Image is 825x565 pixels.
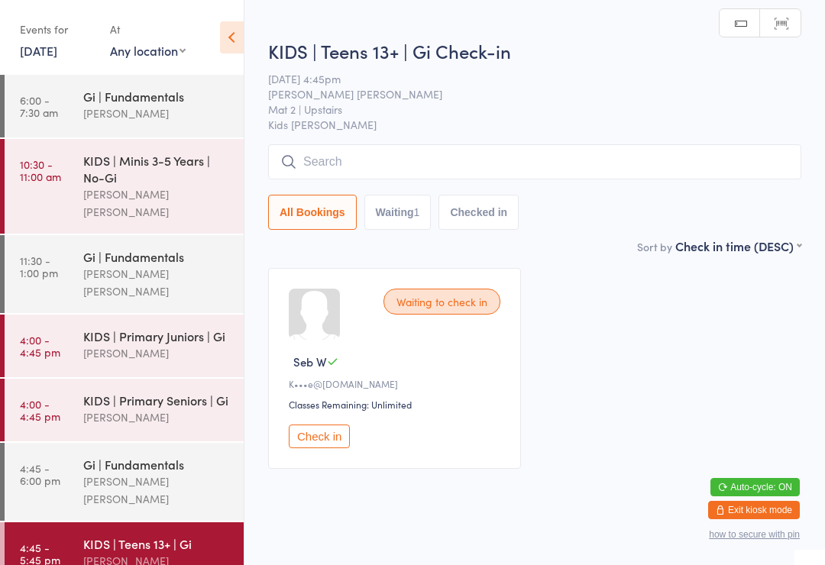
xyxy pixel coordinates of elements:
[268,71,778,86] span: [DATE] 4:45pm
[289,398,505,411] div: Classes Remaining: Unlimited
[83,152,231,186] div: KIDS | Minis 3-5 Years | No-Gi
[5,235,244,313] a: 11:30 -1:00 pmGi | Fundamentals[PERSON_NAME] [PERSON_NAME]
[20,42,57,59] a: [DATE]
[414,206,420,218] div: 1
[83,535,231,552] div: KIDS | Teens 13+ | Gi
[5,139,244,234] a: 10:30 -11:00 amKIDS | Minis 3-5 Years | No-Gi[PERSON_NAME] [PERSON_NAME]
[5,75,244,137] a: 6:00 -7:30 amGi | Fundamentals[PERSON_NAME]
[83,265,231,300] div: [PERSON_NAME] [PERSON_NAME]
[20,158,61,182] time: 10:30 - 11:00 am
[5,315,244,377] a: 4:00 -4:45 pmKIDS | Primary Juniors | Gi[PERSON_NAME]
[293,354,327,370] span: Seb W
[110,17,186,42] div: At
[83,248,231,265] div: Gi | Fundamentals
[20,17,95,42] div: Events for
[20,398,60,422] time: 4:00 - 4:45 pm
[5,379,244,441] a: 4:00 -4:45 pmKIDS | Primary Seniors | Gi[PERSON_NAME]
[83,328,231,344] div: KIDS | Primary Juniors | Gi
[268,102,778,117] span: Mat 2 | Upstairs
[637,239,672,254] label: Sort by
[383,289,500,315] div: Waiting to check in
[364,195,432,230] button: Waiting1
[20,462,60,486] time: 4:45 - 6:00 pm
[268,86,778,102] span: [PERSON_NAME] [PERSON_NAME]
[83,473,231,508] div: [PERSON_NAME] [PERSON_NAME]
[5,443,244,521] a: 4:45 -6:00 pmGi | Fundamentals[PERSON_NAME] [PERSON_NAME]
[83,186,231,221] div: [PERSON_NAME] [PERSON_NAME]
[83,456,231,473] div: Gi | Fundamentals
[83,105,231,122] div: [PERSON_NAME]
[268,38,801,63] h2: KIDS | Teens 13+ | Gi Check-in
[83,88,231,105] div: Gi | Fundamentals
[20,254,58,279] time: 11:30 - 1:00 pm
[268,195,357,230] button: All Bookings
[268,117,801,132] span: Kids [PERSON_NAME]
[709,529,800,540] button: how to secure with pin
[675,237,801,254] div: Check in time (DESC)
[83,408,231,426] div: [PERSON_NAME]
[83,392,231,408] div: KIDS | Primary Seniors | Gi
[708,501,800,519] button: Exit kiosk mode
[710,478,800,496] button: Auto-cycle: ON
[20,94,58,118] time: 6:00 - 7:30 am
[20,334,60,358] time: 4:00 - 4:45 pm
[289,425,350,448] button: Check in
[289,377,505,390] div: K•••e@[DOMAIN_NAME]
[268,144,801,179] input: Search
[110,42,186,59] div: Any location
[438,195,519,230] button: Checked in
[83,344,231,362] div: [PERSON_NAME]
